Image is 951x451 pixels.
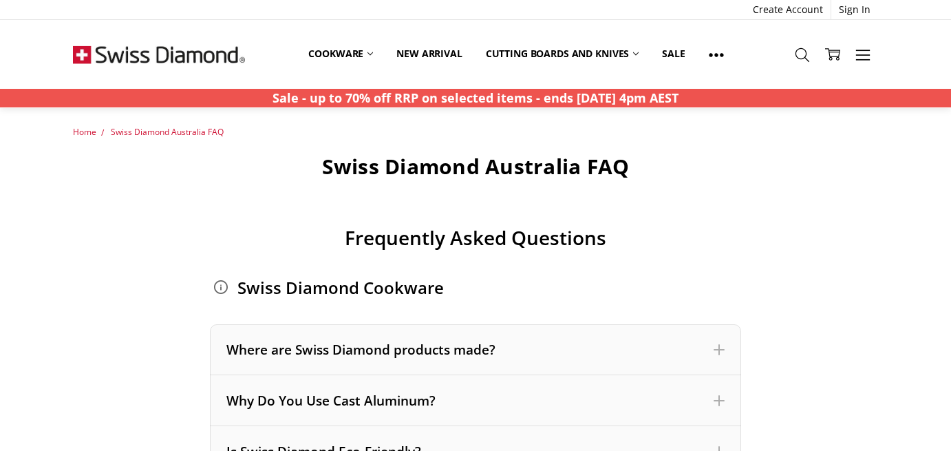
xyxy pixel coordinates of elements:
[226,341,725,359] div: Where are Swiss Diamond products made?
[210,375,742,426] div: Why Do You Use Cast Aluminum?
[237,277,444,298] span: Swiss Diamond Cookware
[210,210,742,249] div: Frequently Asked Questions
[697,39,736,70] a: Show All
[297,39,385,69] a: Cookware
[73,126,96,138] a: Home
[73,20,245,89] img: Free Shipping On Every Order
[385,39,473,69] a: New arrival
[226,392,725,410] div: Why Do You Use Cast Aluminum?
[273,90,678,106] strong: Sale - up to 70% off RRP on selected items - ends [DATE] 4pm AEST
[650,39,696,69] a: Sale
[210,154,742,180] h1: Swiss Diamond Australia FAQ
[474,39,651,69] a: Cutting boards and knives
[111,126,224,138] a: Swiss Diamond Australia FAQ
[210,324,742,375] div: Where are Swiss Diamond products made?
